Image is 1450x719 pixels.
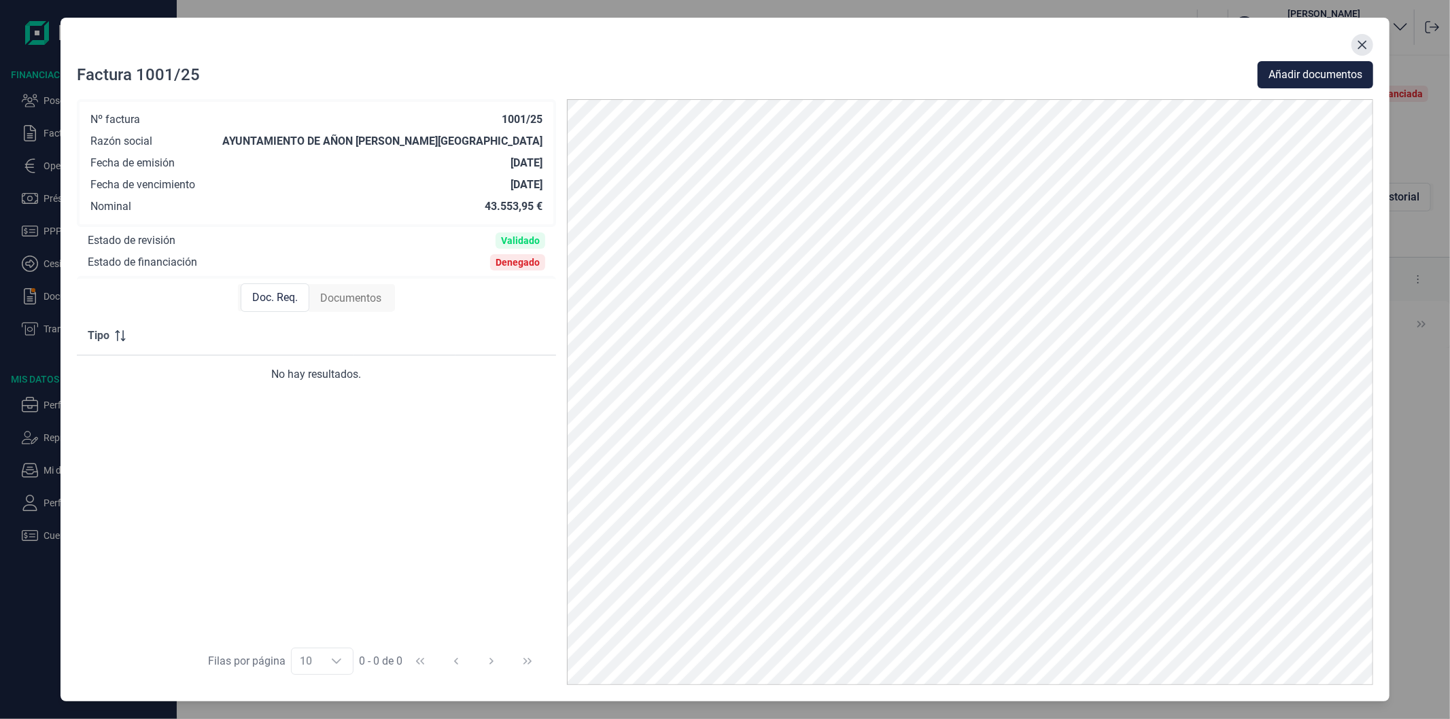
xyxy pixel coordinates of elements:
span: Documentos [320,290,381,306]
div: Nº factura [90,113,140,126]
span: 0 - 0 de 0 [359,656,402,667]
img: PDF Viewer [567,99,1373,685]
button: Close [1351,34,1373,56]
div: Factura 1001/25 [77,64,200,86]
span: Tipo [88,328,109,344]
div: Estado de financiación [88,256,197,269]
button: Last Page [511,645,544,678]
button: Previous Page [440,645,472,678]
div: Razón social [90,135,152,148]
button: First Page [404,645,436,678]
div: Denegado [496,257,540,268]
div: Doc. Req. [241,283,309,312]
div: Fecha de emisión [90,156,175,170]
div: Estado de revisión [88,234,175,247]
div: AYUNTAMIENTO DE AÑON [PERSON_NAME][GEOGRAPHIC_DATA] [222,135,542,148]
div: Validado [501,235,540,246]
div: [DATE] [511,156,542,170]
span: Doc. Req. [252,290,298,306]
div: Documentos [309,285,392,312]
button: Añadir documentos [1258,61,1373,88]
button: Next Page [475,645,508,678]
div: No hay resultados. [88,366,545,383]
div: Choose [320,648,353,674]
span: Añadir documentos [1268,67,1362,83]
div: Filas por página [208,653,286,669]
div: [DATE] [511,178,542,192]
div: Nominal [90,200,131,213]
div: 1001/25 [502,113,542,126]
div: 43.553,95 € [485,200,542,213]
div: Fecha de vencimiento [90,178,195,192]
